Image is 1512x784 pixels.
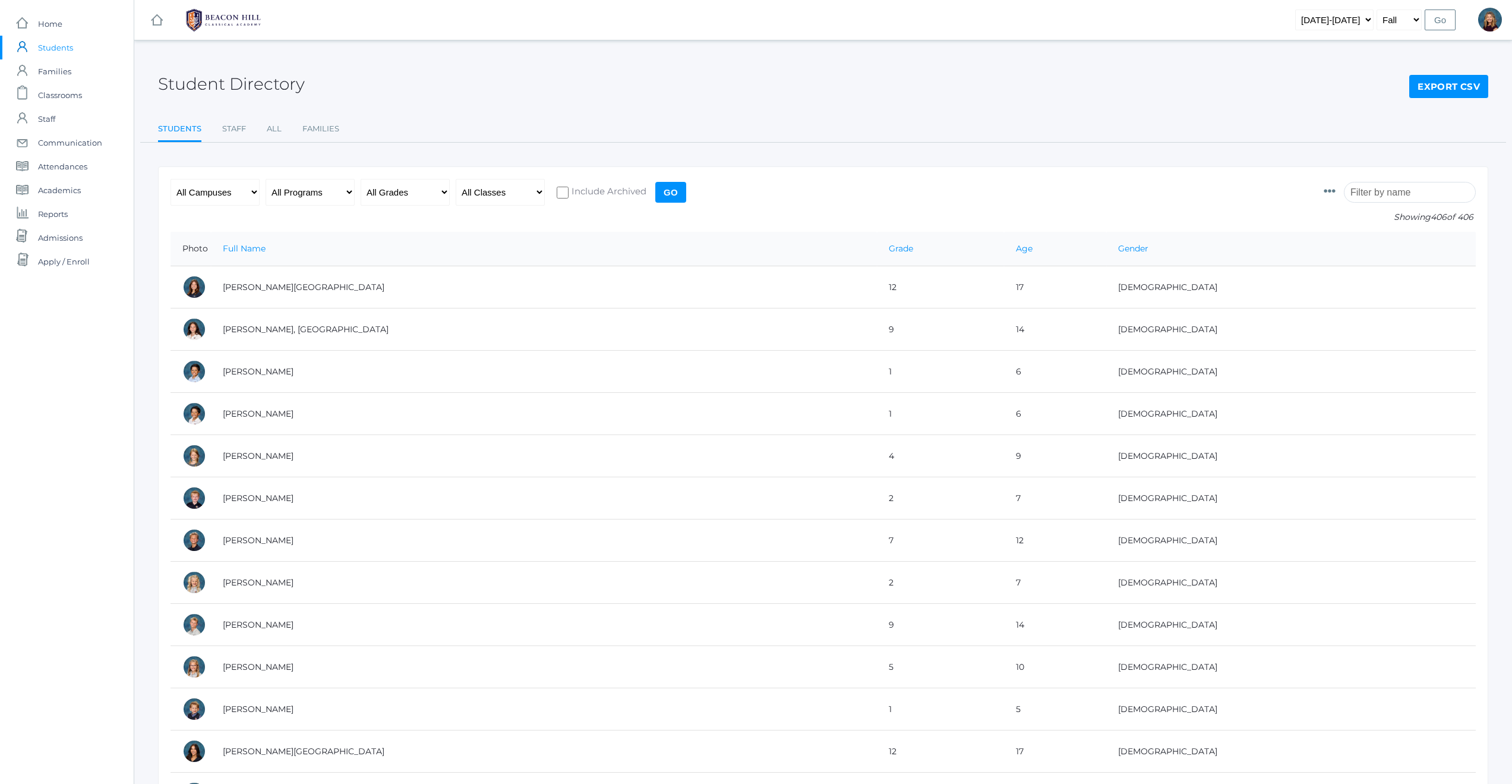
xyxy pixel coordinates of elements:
div: Victoria Arellano [182,739,206,763]
td: [PERSON_NAME] [211,477,877,519]
input: Go [1425,10,1456,30]
td: 2 [877,477,1004,519]
td: 1 [877,351,1004,393]
div: Charlotte Abdulla [182,275,206,299]
td: [PERSON_NAME][GEOGRAPHIC_DATA] [211,266,877,308]
span: Families [38,59,71,83]
td: 7 [1004,477,1106,519]
td: [DEMOGRAPHIC_DATA] [1106,604,1476,646]
td: [PERSON_NAME] [211,519,877,562]
td: [DEMOGRAPHIC_DATA] [1106,351,1476,393]
a: Staff [222,117,246,141]
td: 9 [1004,435,1106,477]
span: Apply / Enroll [38,250,90,273]
span: Academics [38,178,81,202]
td: 14 [1004,604,1106,646]
span: Classrooms [38,83,82,107]
a: Gender [1118,243,1148,254]
td: [PERSON_NAME] [211,351,877,393]
td: 17 [1004,266,1106,308]
p: Showing of 406 [1324,211,1476,223]
a: Families [302,117,339,141]
th: Photo [171,232,211,266]
div: Jack Adams [182,486,206,510]
img: BHCALogos-05-308ed15e86a5a0abce9b8dd61676a3503ac9727e845dece92d48e8588c001991.png [179,5,268,35]
td: [DEMOGRAPHIC_DATA] [1106,393,1476,435]
div: Amelia Adams [182,444,206,468]
span: Home [38,12,62,36]
td: [PERSON_NAME] [211,435,877,477]
span: Include Archived [569,185,646,200]
td: [DEMOGRAPHIC_DATA] [1106,308,1476,351]
div: Grayson Abrea [182,402,206,426]
td: [DEMOGRAPHIC_DATA] [1106,731,1476,773]
td: 4 [877,435,1004,477]
td: [PERSON_NAME][GEOGRAPHIC_DATA] [211,731,877,773]
span: Attendances [38,155,87,178]
div: Paige Albanese [182,655,206,679]
td: 17 [1004,731,1106,773]
div: Phoenix Abdulla [182,317,206,341]
td: 10 [1004,646,1106,688]
td: [DEMOGRAPHIC_DATA] [1106,519,1476,562]
a: Full Name [223,243,266,254]
div: Logan Albanese [182,613,206,637]
a: Export CSV [1409,75,1488,99]
a: Students [158,117,201,143]
td: [DEMOGRAPHIC_DATA] [1106,477,1476,519]
input: Filter by name [1344,182,1476,203]
td: 1 [877,393,1004,435]
input: Include Archived [557,187,569,199]
span: 406 [1431,212,1447,222]
td: 14 [1004,308,1106,351]
span: Admissions [38,226,83,250]
td: [PERSON_NAME] [211,646,877,688]
td: [PERSON_NAME], [GEOGRAPHIC_DATA] [211,308,877,351]
td: [PERSON_NAME] [211,393,877,435]
div: Nolan Alstot [182,697,206,721]
td: [DEMOGRAPHIC_DATA] [1106,646,1476,688]
td: [PERSON_NAME] [211,688,877,731]
td: 9 [877,604,1004,646]
td: [DEMOGRAPHIC_DATA] [1106,266,1476,308]
div: Elle Albanese [182,571,206,594]
td: 6 [1004,393,1106,435]
span: Reports [38,202,68,226]
td: 12 [1004,519,1106,562]
td: 1 [877,688,1004,731]
span: Students [38,36,73,59]
a: All [267,117,282,141]
td: 6 [1004,351,1106,393]
td: 5 [1004,688,1106,731]
input: Go [655,182,686,203]
td: 12 [877,266,1004,308]
td: [DEMOGRAPHIC_DATA] [1106,562,1476,604]
td: [DEMOGRAPHIC_DATA] [1106,688,1476,731]
a: Grade [889,243,913,254]
td: 2 [877,562,1004,604]
td: 7 [877,519,1004,562]
td: 7 [1004,562,1106,604]
td: [DEMOGRAPHIC_DATA] [1106,435,1476,477]
td: 5 [877,646,1004,688]
h2: Student Directory [158,75,305,93]
span: Communication [38,131,102,155]
div: Dominic Abrea [182,360,206,383]
div: Cole Albanese [182,528,206,552]
div: Lindsay Leeds [1478,8,1502,32]
a: Age [1016,243,1033,254]
td: 9 [877,308,1004,351]
td: [PERSON_NAME] [211,562,877,604]
td: 12 [877,731,1004,773]
td: [PERSON_NAME] [211,604,877,646]
span: Staff [38,107,55,131]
